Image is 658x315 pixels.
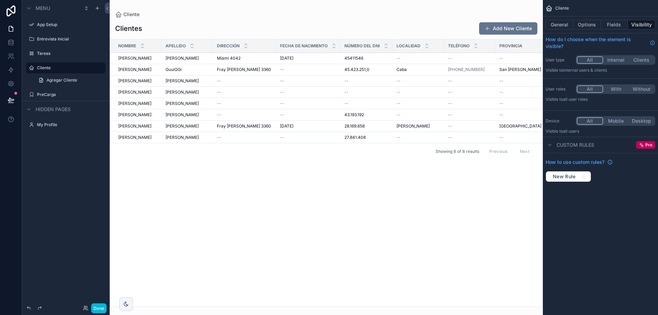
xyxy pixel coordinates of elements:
[397,78,440,84] a: --
[280,43,328,49] span: Fecha de Nacimiento
[166,67,209,72] a: GuuiGGi
[628,20,655,29] button: Visibility
[37,92,101,97] a: PreCarga
[344,78,349,84] span: --
[118,101,157,106] a: [PERSON_NAME]
[280,123,293,129] span: [DATE]
[34,75,106,86] a: Agregar Cliente
[166,78,209,84] a: [PERSON_NAME]
[344,112,388,118] a: 43.193.192
[344,67,388,72] a: 45.423.251,0
[37,36,101,42] label: Entrevista Inicial
[546,20,573,29] button: General
[217,67,272,72] a: Fray [PERSON_NAME] 3360
[344,43,380,49] span: Número del DNI
[115,24,142,33] h1: Clientes
[344,67,369,72] span: 45.423.251,0
[280,89,336,95] a: --
[448,78,452,84] span: --
[118,89,151,95] span: [PERSON_NAME]
[499,78,543,84] a: --
[91,303,107,313] button: Done
[397,56,440,61] a: --
[546,129,655,134] p: Visible to
[436,149,479,154] span: Showing 8 of 8 results
[397,78,401,84] span: --
[280,112,284,118] span: --
[499,135,503,140] span: --
[118,135,157,140] a: [PERSON_NAME]
[448,67,485,72] a: [PHONE_NUMBER]
[166,135,209,140] a: [PERSON_NAME]
[563,97,588,102] span: All user roles
[448,101,491,106] a: --
[546,57,573,63] label: User type
[479,22,537,35] button: Add New Cliente
[166,135,199,140] span: [PERSON_NAME]
[166,101,209,106] a: [PERSON_NAME]
[118,67,151,72] span: [PERSON_NAME]
[499,135,543,140] a: --
[217,135,221,140] span: --
[555,5,569,11] span: Cliente
[344,56,388,61] a: 45411546
[499,123,543,129] a: [GEOGRAPHIC_DATA]
[397,89,401,95] span: --
[37,65,101,71] label: Cliente
[217,101,221,106] span: --
[603,56,629,64] button: Internal
[573,20,601,29] button: Options
[448,43,470,49] span: Teléfono
[344,78,388,84] a: --
[546,36,647,50] span: How do I choose when the element is visible?
[344,123,388,129] a: 28.169.658
[37,22,101,27] a: App Setup
[280,135,336,140] a: --
[448,56,452,61] span: --
[118,112,157,118] a: [PERSON_NAME]
[118,56,157,61] a: [PERSON_NAME]
[118,123,157,129] a: [PERSON_NAME]
[217,56,272,61] a: Miami 4042
[166,112,199,118] span: [PERSON_NAME]
[448,135,491,140] a: --
[37,122,101,128] label: My Profile
[118,78,157,84] a: [PERSON_NAME]
[448,123,491,129] a: --
[499,101,503,106] span: --
[217,78,272,84] a: --
[629,117,654,125] button: Desktop
[397,89,440,95] a: --
[499,67,541,72] span: San [PERSON_NAME]
[166,67,182,72] span: GuuiGGi
[36,106,71,113] span: Hidden pages
[546,171,591,182] button: New Rule
[280,56,293,61] span: [DATE]
[118,101,151,106] span: [PERSON_NAME]
[37,51,101,56] label: Tareas
[499,101,543,106] a: --
[397,123,430,129] span: [PERSON_NAME]
[118,112,151,118] span: [PERSON_NAME]
[499,67,543,72] a: San [PERSON_NAME]
[557,142,594,148] span: Custom rules
[217,89,272,95] a: --
[115,11,139,18] a: Cliente
[603,85,629,93] button: With
[118,56,151,61] span: [PERSON_NAME]
[397,101,401,106] span: --
[344,112,364,118] span: 43.193.192
[217,135,272,140] a: --
[344,135,366,140] span: 27.841.408
[546,118,573,124] label: Device
[344,123,365,129] span: 28.169.658
[118,135,151,140] span: [PERSON_NAME]
[280,89,284,95] span: --
[118,78,151,84] span: [PERSON_NAME]
[448,56,491,61] a: --
[280,67,284,72] span: --
[397,43,421,49] span: Localidad
[563,129,579,134] span: all users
